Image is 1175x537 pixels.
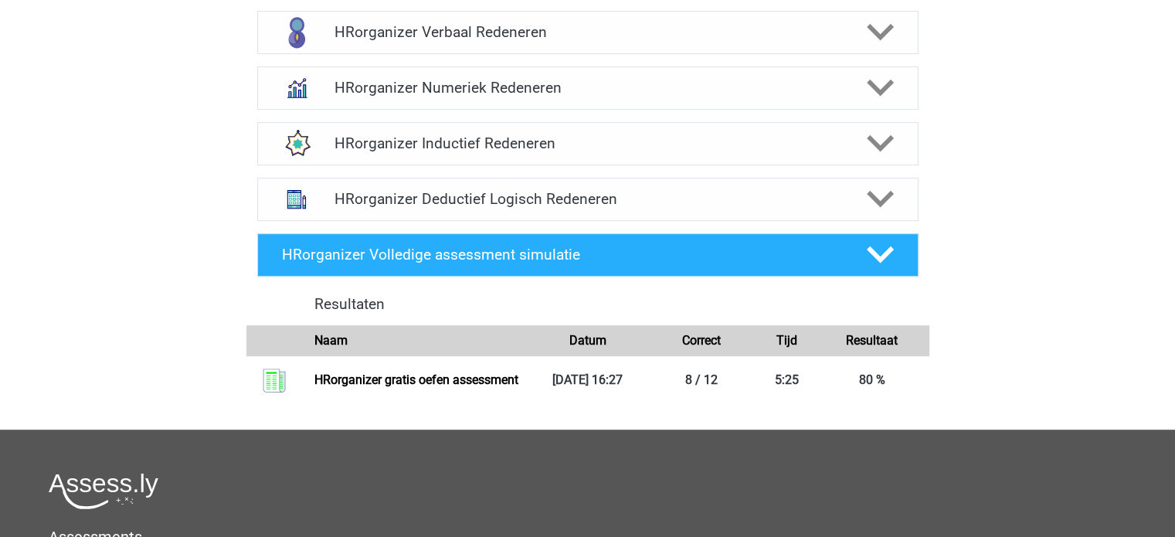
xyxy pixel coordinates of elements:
a: HRorganizer Volledige assessment simulatie [251,233,925,277]
img: figuurreeksen [277,124,317,164]
img: numeriek redeneren [277,68,317,108]
a: verbaal redeneren HRorganizer Verbaal Redeneren [251,11,925,54]
h4: HRorganizer Volledige assessment simulatie [282,246,841,263]
div: Datum [531,331,644,350]
h4: HRorganizer Verbaal Redeneren [335,23,840,41]
img: verbaal redeneren [277,12,317,53]
img: abstracte matrices [277,179,317,219]
h4: Resultaten [314,295,917,313]
h4: HRorganizer Numeriek Redeneren [335,79,840,97]
h4: HRorganizer Inductief Redeneren [335,134,840,152]
a: HRorganizer gratis oefen assessment [314,372,518,387]
img: Assessly logo [49,473,158,509]
div: Naam [303,331,531,350]
a: figuurreeksen HRorganizer Inductief Redeneren [251,122,925,165]
a: numeriek redeneren HRorganizer Numeriek Redeneren [251,66,925,110]
h4: HRorganizer Deductief Logisch Redeneren [335,190,840,208]
div: Resultaat [815,331,929,350]
div: Correct [644,331,758,350]
div: Tijd [758,331,815,350]
a: abstracte matrices HRorganizer Deductief Logisch Redeneren [251,178,925,221]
